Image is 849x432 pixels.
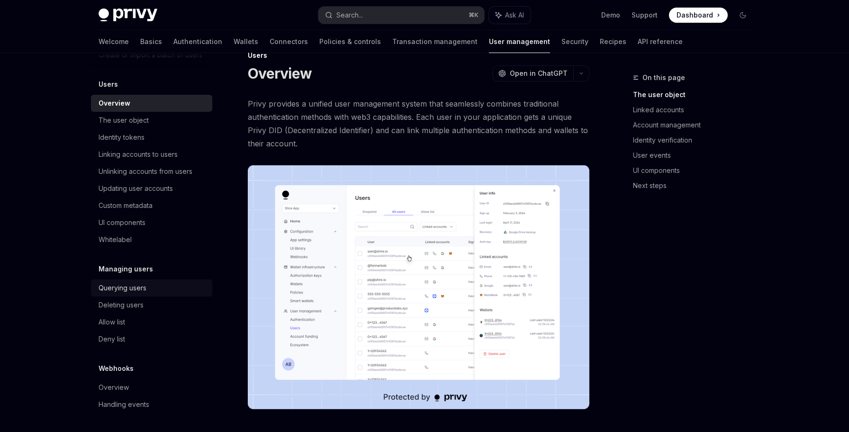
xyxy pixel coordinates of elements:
[99,399,149,410] div: Handling events
[318,7,484,24] button: Search...⌘K
[234,30,258,53] a: Wallets
[99,263,153,275] h5: Managing users
[91,396,212,413] a: Handling events
[91,197,212,214] a: Custom metadata
[489,30,550,53] a: User management
[248,165,589,409] img: images/Users2.png
[91,379,212,396] a: Overview
[140,30,162,53] a: Basics
[392,30,478,53] a: Transaction management
[510,69,568,78] span: Open in ChatGPT
[91,146,212,163] a: Linking accounts to users
[91,95,212,112] a: Overview
[99,166,192,177] div: Unlinking accounts from users
[173,30,222,53] a: Authentication
[677,10,713,20] span: Dashboard
[633,117,758,133] a: Account management
[336,9,363,21] div: Search...
[632,10,658,20] a: Support
[91,314,212,331] a: Allow list
[91,163,212,180] a: Unlinking accounts from users
[638,30,683,53] a: API reference
[642,72,685,83] span: On this page
[99,382,129,393] div: Overview
[633,102,758,117] a: Linked accounts
[505,10,524,20] span: Ask AI
[492,65,573,81] button: Open in ChatGPT
[248,97,589,150] span: Privy provides a unified user management system that seamlessly combines traditional authenticati...
[99,9,157,22] img: dark logo
[99,149,178,160] div: Linking accounts to users
[489,7,531,24] button: Ask AI
[669,8,728,23] a: Dashboard
[91,297,212,314] a: Deleting users
[91,180,212,197] a: Updating user accounts
[270,30,308,53] a: Connectors
[469,11,479,19] span: ⌘ K
[319,30,381,53] a: Policies & controls
[99,79,118,90] h5: Users
[99,30,129,53] a: Welcome
[633,133,758,148] a: Identity verification
[99,98,130,109] div: Overview
[633,87,758,102] a: The user object
[248,51,589,60] div: Users
[99,217,145,228] div: UI components
[99,316,125,328] div: Allow list
[248,65,312,82] h1: Overview
[99,234,132,245] div: Whitelabel
[99,299,144,311] div: Deleting users
[99,183,173,194] div: Updating user accounts
[633,148,758,163] a: User events
[99,282,146,294] div: Querying users
[91,214,212,231] a: UI components
[633,163,758,178] a: UI components
[91,331,212,348] a: Deny list
[735,8,750,23] button: Toggle dark mode
[91,112,212,129] a: The user object
[561,30,588,53] a: Security
[99,132,145,143] div: Identity tokens
[99,115,149,126] div: The user object
[91,279,212,297] a: Querying users
[601,10,620,20] a: Demo
[99,363,134,374] h5: Webhooks
[91,129,212,146] a: Identity tokens
[600,30,626,53] a: Recipes
[91,231,212,248] a: Whitelabel
[99,333,125,345] div: Deny list
[633,178,758,193] a: Next steps
[99,200,153,211] div: Custom metadata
